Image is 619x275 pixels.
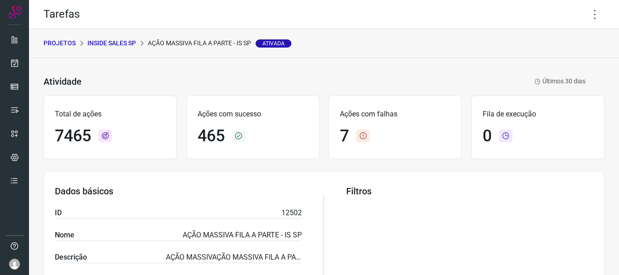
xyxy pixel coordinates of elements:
[483,126,492,146] h1: 0
[166,252,302,263] p: AÇÃO MASSIVAÇÃO MASSIVA FILA A PARTE - IS SPAS - FILA A PARTE
[9,259,20,270] img: avatar-user-boy.jpg
[55,207,62,218] label: ID
[534,77,585,86] p: Últimos 30 dias
[148,39,291,48] p: AÇÃO MASSIVA FILA A PARTE - IS SP
[340,109,450,120] p: Ações com falhas
[55,252,87,263] label: Descrição
[55,126,91,146] h1: 7465
[346,186,593,197] h3: Filtros
[55,109,165,120] p: Total de ações
[44,8,80,21] h2: Tarefas
[55,230,74,241] label: Nome
[8,5,21,19] img: Logo
[256,39,291,48] span: Ativada
[198,109,308,120] p: Ações com sucesso
[281,207,302,218] p: 12502
[55,186,302,197] h3: Dados básicos
[44,39,76,48] p: PROJETOS
[87,39,136,48] p: INSIDE SALES SP
[44,76,82,87] h3: Atividade
[198,126,225,146] h1: 465
[183,230,302,241] p: AÇÃO MASSIVA FILA A PARTE - IS SP
[340,126,349,146] h1: 7
[483,109,593,120] p: Fila de execução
